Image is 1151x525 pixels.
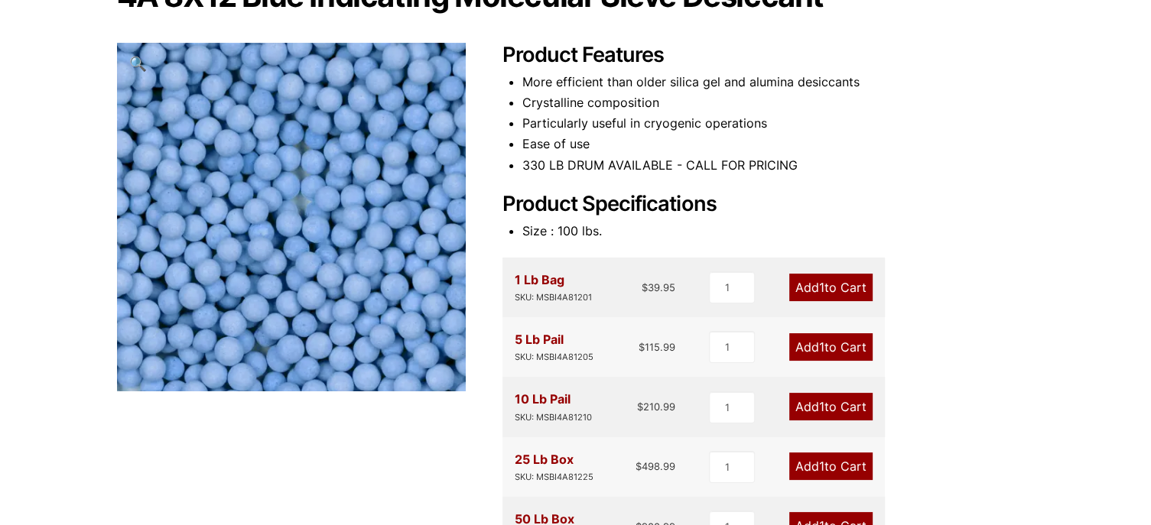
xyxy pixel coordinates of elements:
[522,221,1035,241] li: Size : 100 lbs.
[642,281,675,293] bdi: 39.95
[789,333,873,361] a: Add1to Cart
[642,281,648,293] span: $
[515,329,593,365] div: 5 Lb Pail
[789,274,873,301] a: Add1to Cart
[515,470,593,484] div: SKU: MSBI4A81225
[637,400,643,413] span: $
[515,389,592,424] div: 10 Lb Pail
[515,350,593,365] div: SKU: MSBI4A81205
[636,460,642,472] span: $
[117,43,159,85] a: View full-screen image gallery
[636,460,675,472] bdi: 498.99
[639,341,675,353] bdi: 115.99
[819,459,824,474] span: 1
[502,43,1035,68] h2: Product Features
[515,270,592,305] div: 1 Lb Bag
[522,72,1035,92] li: More efficient than older silica gel and alumina desiccants
[502,192,1035,217] h2: Product Specifications
[819,399,824,414] span: 1
[789,393,873,420] a: Add1to Cart
[637,400,675,413] bdi: 210.99
[789,452,873,480] a: Add1to Cart
[129,55,147,72] span: 🔍
[819,339,824,355] span: 1
[639,341,645,353] span: $
[522,134,1035,154] li: Ease of use
[522,155,1035,176] li: 330 LB DRUM AVAILABLE - CALL FOR PRICING
[515,410,592,425] div: SKU: MSBI4A81210
[522,92,1035,113] li: Crystalline composition
[515,290,592,305] div: SKU: MSBI4A81201
[515,449,593,484] div: 25 Lb Box
[522,113,1035,134] li: Particularly useful in cryogenic operations
[819,280,824,295] span: 1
